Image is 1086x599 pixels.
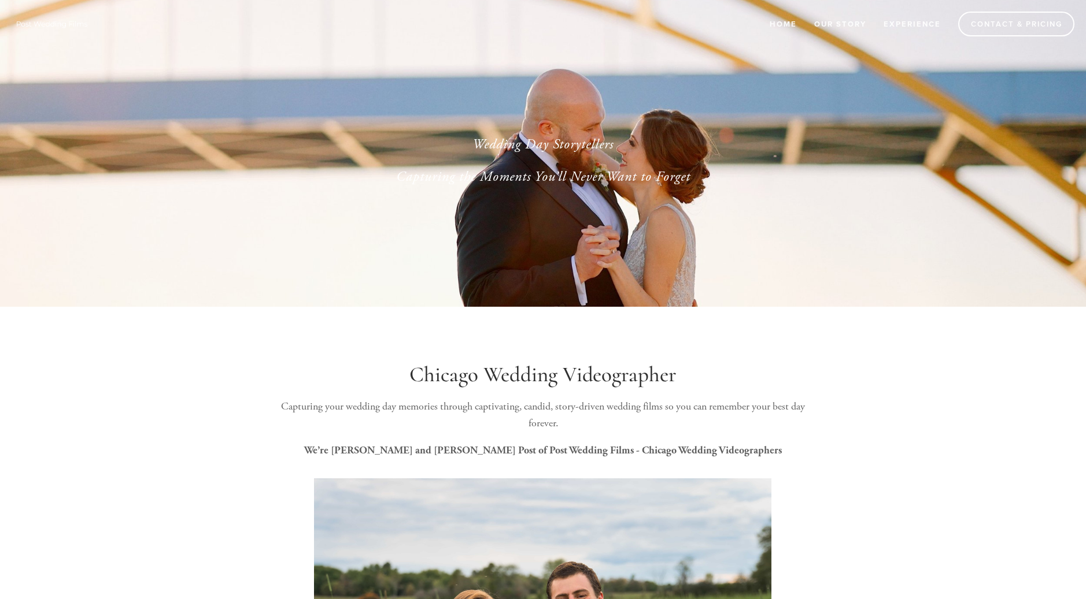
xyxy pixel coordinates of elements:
p: Capturing your wedding day memories through captivating, candid, story-driven wedding films so yo... [267,399,819,432]
a: Home [762,14,804,34]
h1: Chicago Wedding Videographer [267,362,819,388]
a: Contact & Pricing [958,12,1074,36]
a: Experience [876,14,948,34]
p: Wedding Day Storytellers [285,134,801,155]
img: Wisconsin Wedding Videographer [12,15,93,32]
p: Capturing the Moments You’ll Never Want to Forget [285,166,801,187]
a: Our Story [807,14,874,34]
strong: We’re [PERSON_NAME] and [PERSON_NAME] Post of Post Wedding Films - Chicago Wedding Videographers [304,444,782,456]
